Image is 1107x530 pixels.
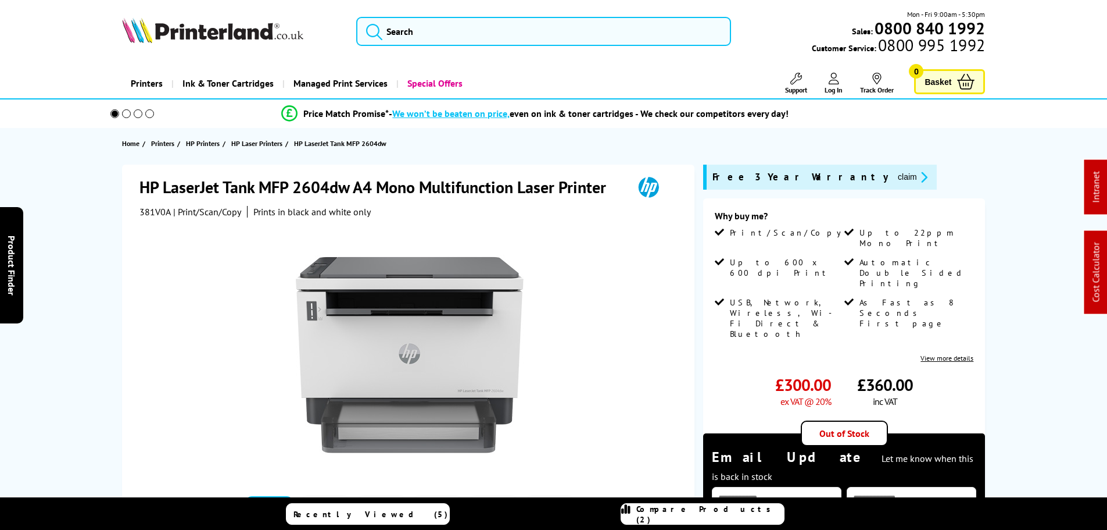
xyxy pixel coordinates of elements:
span: Automatic Double Sided Printing [859,257,971,289]
span: Print/Scan/Copy [730,227,850,238]
span: Log In [825,86,843,94]
a: Support [785,73,807,94]
a: HP Laser Printers [231,137,285,150]
img: Printerland Logo [122,17,303,43]
span: Up to 600 x 600 dpi Print [730,257,841,278]
div: Why buy me? [715,210,973,227]
span: Up to 22ppm Mono Print [859,227,971,248]
span: 0800 995 1992 [876,40,985,51]
span: Ink & Toner Cartridges [182,69,274,98]
div: - even on ink & toner cartridges - We check our competitors every day! [389,108,789,119]
b: 0800 840 1992 [875,17,985,39]
span: Customer Service: [812,40,985,54]
a: Printerland Logo [122,17,342,45]
a: View more details [920,354,973,362]
span: USB, Network, Wireless, Wi-Fi Direct & Bluetooth [730,297,841,339]
a: Home [122,137,142,150]
span: Basket [925,74,951,90]
a: Compare Products (2) [621,503,784,525]
span: Price Match Promise* [303,108,389,119]
div: Email Update [712,448,976,484]
span: We won’t be beaten on price, [392,108,510,119]
span: | Print/Scan/Copy [173,206,241,218]
span: Home [122,137,139,150]
a: Managed Print Services [282,69,396,98]
span: As Fast as 8 Seconds First page [859,297,971,329]
button: promo-description [894,170,931,184]
img: HP LaserJet Tank MFP 2604dw [296,241,524,469]
span: inc VAT [873,396,897,407]
img: HP [622,176,675,198]
span: Compare Products (2) [636,504,784,525]
span: 381V0A [139,206,171,218]
span: HP Printers [186,137,220,150]
span: Printers [151,137,174,150]
span: 0 [909,64,923,79]
a: Printers [122,69,171,98]
div: Out of Stock [801,421,888,446]
a: 0800 840 1992 [873,23,985,34]
a: Track Order [860,73,894,94]
a: Printers [151,137,177,150]
span: Let me know when this is back in stock [712,453,973,482]
a: Recently Viewed (5) [286,503,450,525]
span: Free 3 Year Warranty [712,170,889,184]
a: Cost Calculator [1090,243,1102,303]
span: Product Finder [6,235,17,295]
a: Special Offers [396,69,471,98]
span: Mon - Fri 9:00am - 5:30pm [907,9,985,20]
i: Prints in black and white only [253,206,371,218]
a: Basket 0 [914,69,985,94]
span: £360.00 [857,374,913,396]
input: Search [356,17,731,46]
a: HP Printers [186,137,223,150]
a: Log In [825,73,843,94]
span: HP Laser Printers [231,137,282,150]
li: modal_Promise [95,104,976,124]
span: HP LaserJet Tank MFP 2604dw [294,139,386,148]
a: Intranet [1090,172,1102,203]
span: Recently Viewed (5) [293,509,448,520]
span: Support [785,86,807,94]
span: ex VAT @ 20% [780,396,831,407]
span: Sales: [852,26,873,37]
span: £300.00 [775,374,831,396]
a: Ink & Toner Cartridges [171,69,282,98]
h1: HP LaserJet Tank MFP 2604dw A4 Mono Multifunction Laser Printer [139,176,618,198]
